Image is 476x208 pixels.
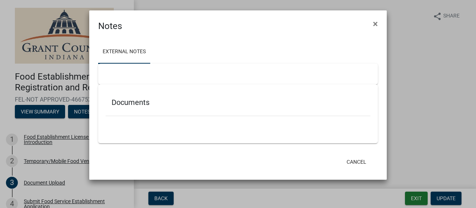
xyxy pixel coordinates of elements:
[98,19,122,33] h4: Notes
[341,155,372,169] button: Cancel
[112,98,364,107] h5: Documents
[367,13,384,34] button: Close
[373,19,378,29] span: ×
[98,40,150,64] a: External Notes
